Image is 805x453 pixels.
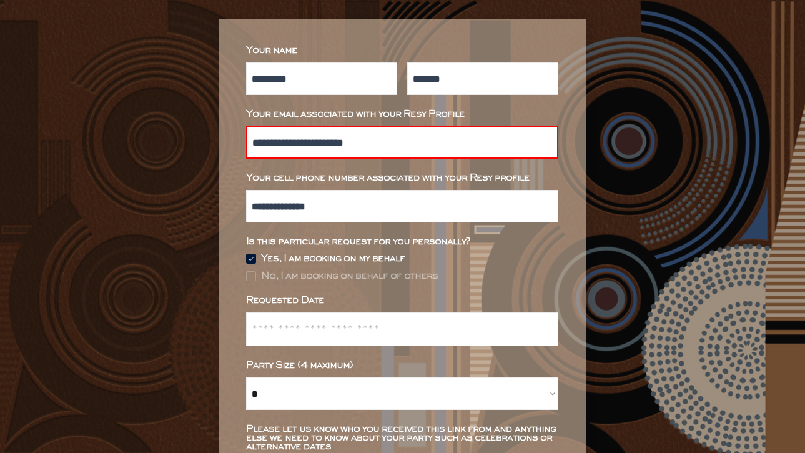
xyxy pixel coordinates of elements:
[246,237,558,246] div: Is this particular request for you personally?
[246,110,558,119] div: Your email associated with your Resy Profile
[246,361,558,370] div: Party Size (4 maximum)
[246,271,256,281] img: Rectangle%20315%20%281%29.svg
[246,254,256,264] img: Group%2048096532.svg
[246,46,558,55] div: Your name
[261,254,405,263] div: Yes, I am booking on my behalf
[261,272,438,281] div: No, I am booking on behalf of others
[246,296,558,305] div: Requested Date
[246,425,558,451] div: Please let us know who you received this link from and anything else we need to know about your p...
[246,174,558,182] div: Your cell phone number associated with your Resy profile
